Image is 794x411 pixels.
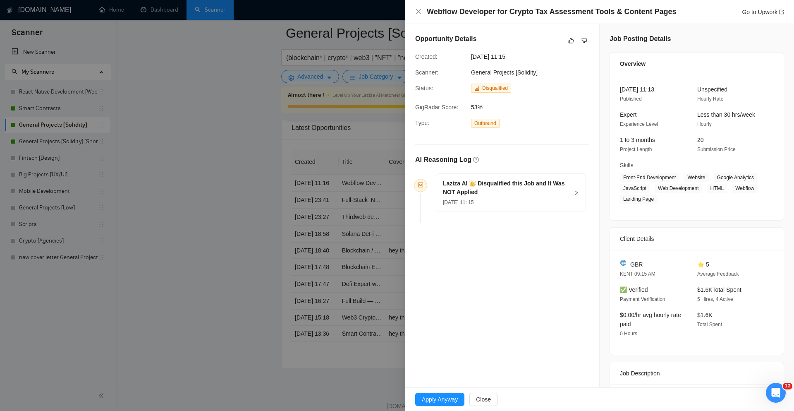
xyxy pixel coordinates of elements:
[697,121,712,127] span: Hourly
[779,10,784,14] span: export
[697,286,741,293] span: $1.6K Total Spent
[471,103,595,112] span: 53%
[697,296,733,302] span: 5 Hires, 4 Active
[697,96,723,102] span: Hourly Rate
[568,37,574,44] span: like
[620,121,658,127] span: Experience Level
[415,393,464,406] button: Apply Anyway
[610,34,671,44] h5: Job Posting Details
[620,184,650,193] span: JavaScript
[684,173,708,182] span: Website
[714,173,757,182] span: Google Analytics
[415,120,429,126] span: Type:
[471,69,538,76] span: General Projects [Solidity]
[620,86,654,93] span: [DATE] 11:13
[415,8,422,15] button: Close
[783,383,792,389] span: 12
[630,260,643,269] span: GBR
[443,199,474,205] span: [DATE] 11: 15
[620,312,681,327] span: $0.00/hr avg hourly rate paid
[742,9,784,15] a: Go to Upworkexport
[620,296,665,302] span: Payment Verification
[581,37,587,44] span: dislike
[766,383,786,403] iframe: Intercom live chat
[443,179,569,197] h5: Laziza AI 👑 Disqualified this Job and It Was NOT Applied
[469,393,497,406] button: Close
[566,36,576,46] button: like
[620,286,648,293] span: ✅ Verified
[620,111,636,118] span: Expert
[620,195,657,204] span: Landing Page
[697,147,736,152] span: Submission Price
[620,162,634,168] span: Skills
[620,96,642,102] span: Published
[415,85,433,91] span: Status:
[620,362,774,385] div: Job Description
[415,104,458,111] span: GigRadar Score:
[418,183,423,188] span: robot
[620,331,637,336] span: 0 Hours
[697,111,755,118] span: Less than 30 hrs/week
[620,59,646,68] span: Overview
[415,34,476,44] h5: Opportunity Details
[697,271,739,277] span: Average Feedback
[427,7,676,17] h4: Webflow Developer for Crypto Tax Assessment Tools & Content Pages
[697,312,713,318] span: $1.6K
[697,137,704,143] span: 20
[415,53,438,60] span: Created:
[422,395,458,404] span: Apply Anyway
[476,395,491,404] span: Close
[482,85,508,91] span: Disqualified
[620,271,655,277] span: KENT 09:15 AM
[697,86,727,93] span: Unspecified
[474,86,479,91] span: robot
[473,157,479,163] span: question-circle
[415,155,471,165] h5: AI Reasoning Log
[415,8,422,15] span: close
[620,228,774,250] div: Client Details
[697,261,709,268] span: ⭐ 5
[620,137,655,143] span: 1 to 3 months
[471,52,595,61] span: [DATE] 11:15
[732,184,758,193] span: Webflow
[620,260,626,266] img: 🌐
[620,173,679,182] span: Front-End Development
[620,147,652,152] span: Project Length
[655,184,702,193] span: Web Development
[471,119,500,128] span: Outbound
[415,69,438,76] span: Scanner:
[697,322,722,327] span: Total Spent
[574,190,579,195] span: right
[579,36,589,46] button: dislike
[707,184,727,193] span: HTML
